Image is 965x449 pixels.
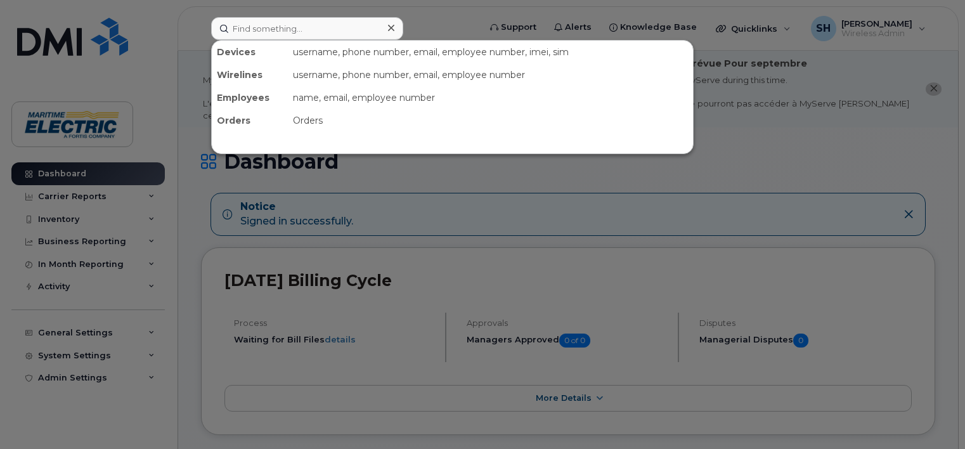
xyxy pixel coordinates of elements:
[288,63,693,86] div: username, phone number, email, employee number
[288,109,693,132] div: Orders
[212,86,288,109] div: Employees
[212,41,288,63] div: Devices
[288,86,693,109] div: name, email, employee number
[288,41,693,63] div: username, phone number, email, employee number, imei, sim
[212,63,288,86] div: Wirelines
[212,109,288,132] div: Orders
